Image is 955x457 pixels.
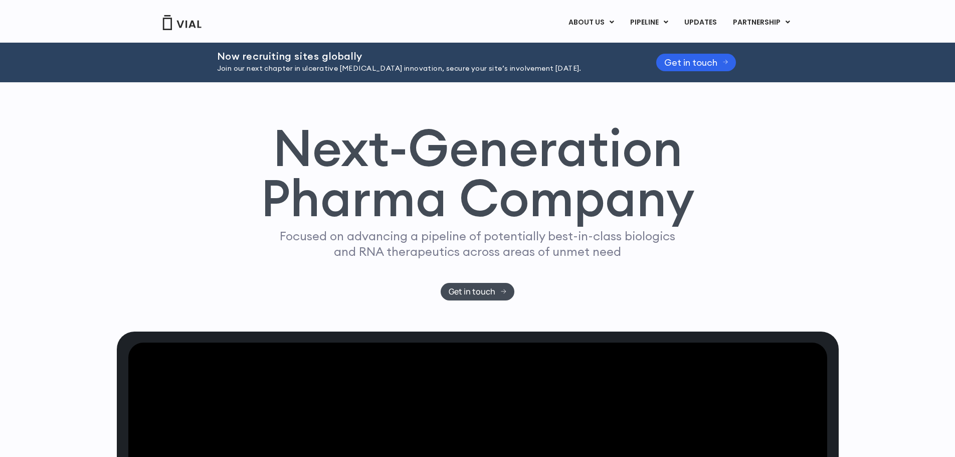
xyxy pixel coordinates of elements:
[217,51,631,62] h2: Now recruiting sites globally
[261,122,695,224] h1: Next-Generation Pharma Company
[664,59,717,66] span: Get in touch
[441,283,514,300] a: Get in touch
[622,14,676,31] a: PIPELINEMenu Toggle
[217,63,631,74] p: Join our next chapter in ulcerative [MEDICAL_DATA] innovation, secure your site’s involvement [DA...
[560,14,622,31] a: ABOUT USMenu Toggle
[162,15,202,30] img: Vial Logo
[656,54,736,71] a: Get in touch
[276,228,680,259] p: Focused on advancing a pipeline of potentially best-in-class biologics and RNA therapeutics acros...
[449,288,495,295] span: Get in touch
[676,14,724,31] a: UPDATES
[725,14,798,31] a: PARTNERSHIPMenu Toggle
